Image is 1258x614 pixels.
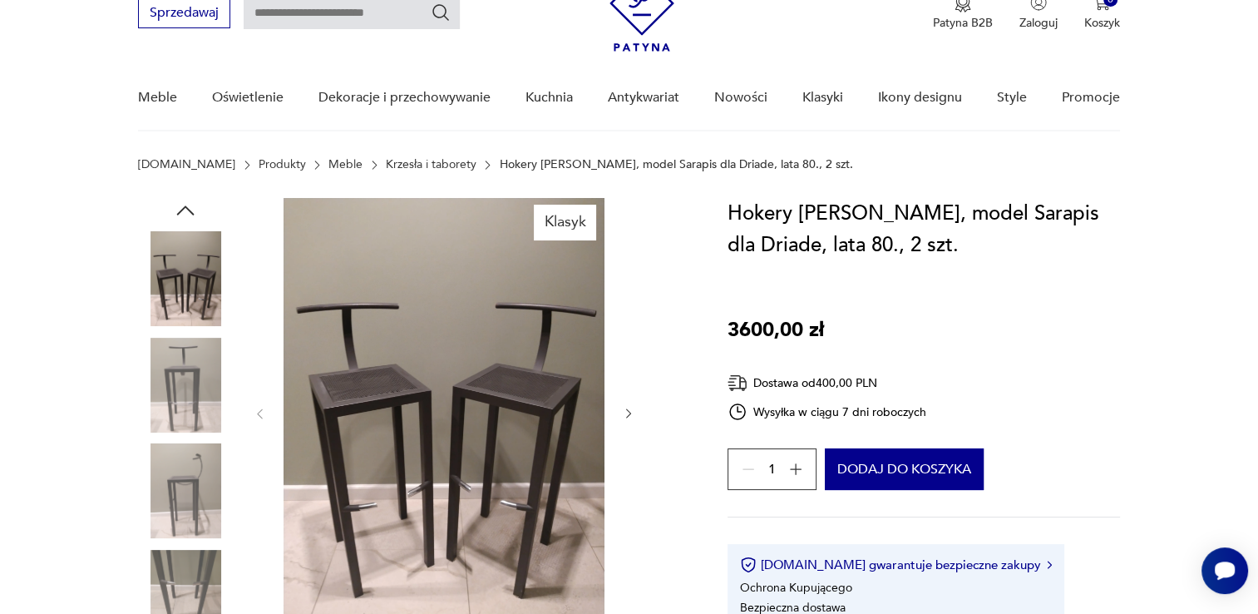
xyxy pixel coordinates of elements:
a: Dekoracje i przechowywanie [318,66,491,130]
p: Zaloguj [1019,15,1058,31]
img: Ikona certyfikatu [740,557,757,573]
img: Ikona strzałki w prawo [1047,561,1052,569]
img: Zdjęcie produktu Hokery Philippe Starck, model Sarapis dla Driade, lata 80., 2 szt. [138,231,233,326]
div: Wysyłka w ciągu 7 dni roboczych [728,402,927,422]
a: Ikony designu [878,66,962,130]
button: Szukaj [431,2,451,22]
button: [DOMAIN_NAME] gwarantuje bezpieczne zakupy [740,557,1052,573]
a: Meble [328,158,363,171]
p: Patyna B2B [933,15,993,31]
a: Krzesła i taborety [386,158,476,171]
a: Style [997,66,1027,130]
a: Kuchnia [525,66,573,130]
img: Zdjęcie produktu Hokery Philippe Starck, model Sarapis dla Driade, lata 80., 2 szt. [138,338,233,433]
button: Dodaj do koszyka [825,448,984,490]
a: [DOMAIN_NAME] [138,158,235,171]
a: Produkty [259,158,306,171]
img: Ikona dostawy [728,373,747,394]
p: Koszyk [1084,15,1120,31]
iframe: Smartsupp widget button [1201,547,1248,594]
a: Antykwariat [608,66,679,130]
a: Oświetlenie [212,66,284,130]
a: Meble [138,66,177,130]
a: Klasyki [802,66,843,130]
div: Dostawa od 400,00 PLN [728,373,927,394]
h1: Hokery [PERSON_NAME], model Sarapis dla Driade, lata 80., 2 szt. [728,198,1120,261]
p: 3600,00 zł [728,314,824,346]
span: 1 [768,464,776,475]
li: Ochrona Kupującego [740,580,852,596]
p: Hokery [PERSON_NAME], model Sarapis dla Driade, lata 80., 2 szt. [499,158,852,171]
a: Nowości [714,66,767,130]
img: Zdjęcie produktu Hokery Philippe Starck, model Sarapis dla Driade, lata 80., 2 szt. [138,443,233,538]
div: Klasyk [534,205,595,240]
a: Promocje [1062,66,1120,130]
a: Sprzedawaj [138,8,230,20]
